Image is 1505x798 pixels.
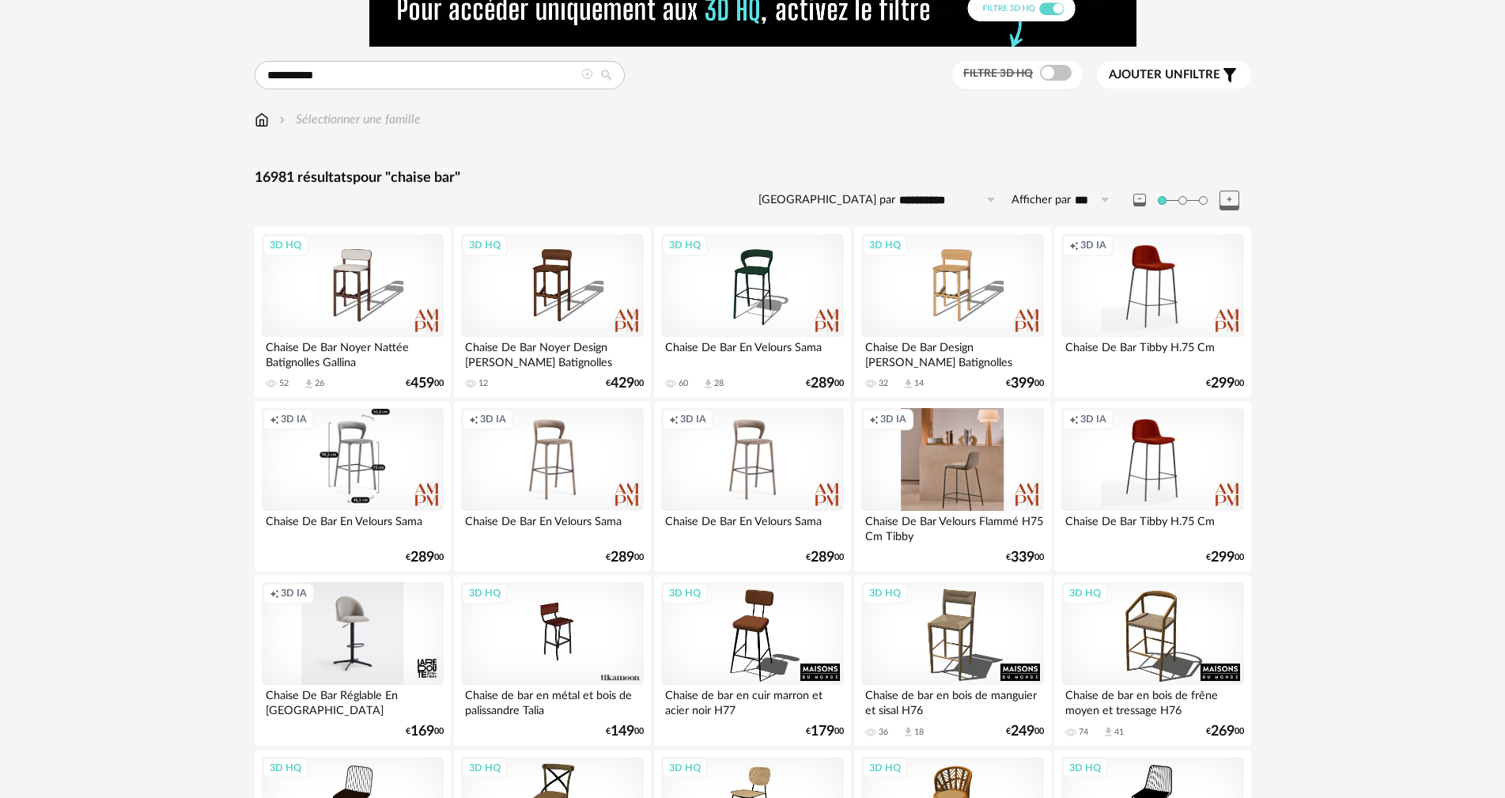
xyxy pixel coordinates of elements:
[469,413,478,425] span: Creation icon
[862,758,908,778] div: 3D HQ
[1012,193,1071,208] label: Afficher par
[1097,62,1251,89] button: Ajouter unfiltre Filter icon
[454,575,650,746] a: 3D HQ Chaise de bar en métal et bois de palissandre Talia €14900
[1080,413,1106,425] span: 3D IA
[811,378,834,389] span: 289
[255,169,1251,187] div: 16981 résultats
[410,378,434,389] span: 459
[454,401,650,572] a: Creation icon 3D IA Chaise De Bar En Velours Sama €28900
[1109,67,1220,83] span: filtre
[1114,727,1124,738] div: 41
[662,235,708,255] div: 3D HQ
[662,758,708,778] div: 3D HQ
[702,378,714,390] span: Download icon
[1054,227,1250,398] a: Creation icon 3D IA Chaise De Bar Tibby H.75 Cm €29900
[480,413,506,425] span: 3D IA
[454,227,650,398] a: 3D HQ Chaise De Bar Noyer Design [PERSON_NAME] Batignolles 12 €42900
[1069,239,1079,252] span: Creation icon
[862,235,908,255] div: 3D HQ
[1102,726,1114,738] span: Download icon
[661,685,843,717] div: Chaise de bar en cuir marron et acier noir H77
[279,378,289,389] div: 52
[854,401,1050,572] a: Creation icon 3D IA Chaise De Bar Velours Flammé H75 Cm Tibby €33900
[611,726,634,737] span: 149
[611,552,634,563] span: 289
[262,337,444,369] div: Chaise De Bar Noyer Nattée Batignolles Gallina
[606,552,644,563] div: € 00
[461,685,643,717] div: Chaise de bar en métal et bois de palissandre Talia
[654,575,850,746] a: 3D HQ Chaise de bar en cuir marron et acier noir H77 €17900
[1206,726,1244,737] div: € 00
[263,235,308,255] div: 3D HQ
[263,758,308,778] div: 3D HQ
[1220,66,1239,85] span: Filter icon
[1062,758,1108,778] div: 3D HQ
[1061,337,1243,369] div: Chaise De Bar Tibby H.75 Cm
[462,583,508,603] div: 3D HQ
[1054,401,1250,572] a: Creation icon 3D IA Chaise De Bar Tibby H.75 Cm €29900
[270,587,279,599] span: Creation icon
[1011,552,1034,563] span: 339
[806,378,844,389] div: € 00
[963,68,1033,79] span: Filtre 3D HQ
[662,583,708,603] div: 3D HQ
[758,193,895,208] label: [GEOGRAPHIC_DATA] par
[353,171,460,185] span: pour "chaise bar"
[679,378,688,389] div: 60
[406,552,444,563] div: € 00
[276,111,289,129] img: svg+xml;base64,PHN2ZyB3aWR0aD0iMTYiIGhlaWdodD0iMTYiIHZpZXdCb3g9IjAgMCAxNiAxNiIgZmlsbD0ibm9uZSIgeG...
[262,685,444,717] div: Chaise De Bar Réglable En [GEOGRAPHIC_DATA]
[255,111,269,129] img: svg+xml;base64,PHN2ZyB3aWR0aD0iMTYiIGhlaWdodD0iMTciIHZpZXdCb3g9IjAgMCAxNiAxNyIgZmlsbD0ibm9uZSIgeG...
[854,575,1050,746] a: 3D HQ Chaise de bar en bois de manguier et sisal H76 36 Download icon 18 €24900
[1080,239,1106,252] span: 3D IA
[1061,685,1243,717] div: Chaise de bar en bois de frêne moyen et tressage H76
[410,552,434,563] span: 289
[461,337,643,369] div: Chaise De Bar Noyer Design [PERSON_NAME] Batignolles
[902,378,914,390] span: Download icon
[661,511,843,543] div: Chaise De Bar En Velours Sama
[611,378,634,389] span: 429
[270,413,279,425] span: Creation icon
[879,378,888,389] div: 32
[303,378,315,390] span: Download icon
[255,401,451,572] a: Creation icon 3D IA Chaise De Bar En Velours Sama €28900
[281,587,307,599] span: 3D IA
[811,552,834,563] span: 289
[462,758,508,778] div: 3D HQ
[1061,511,1243,543] div: Chaise De Bar Tibby H.75 Cm
[1069,413,1079,425] span: Creation icon
[654,227,850,398] a: 3D HQ Chaise De Bar En Velours Sama 60 Download icon 28 €28900
[806,726,844,737] div: € 00
[714,378,724,389] div: 28
[315,378,324,389] div: 26
[654,401,850,572] a: Creation icon 3D IA Chaise De Bar En Velours Sama €28900
[1011,726,1034,737] span: 249
[461,511,643,543] div: Chaise De Bar En Velours Sama
[281,413,307,425] span: 3D IA
[1011,378,1034,389] span: 399
[1206,378,1244,389] div: € 00
[478,378,488,389] div: 12
[811,726,834,737] span: 179
[606,378,644,389] div: € 00
[276,111,421,129] div: Sélectionner une famille
[854,227,1050,398] a: 3D HQ Chaise De Bar Design [PERSON_NAME] Batignolles 32 Download icon 14 €39900
[410,726,434,737] span: 169
[262,511,444,543] div: Chaise De Bar En Velours Sama
[902,726,914,738] span: Download icon
[914,727,924,738] div: 18
[862,583,908,603] div: 3D HQ
[879,727,888,738] div: 36
[1211,726,1235,737] span: 269
[462,235,508,255] div: 3D HQ
[1109,69,1183,81] span: Ajouter un
[669,413,679,425] span: Creation icon
[406,726,444,737] div: € 00
[861,685,1043,717] div: Chaise de bar en bois de manguier et sisal H76
[861,511,1043,543] div: Chaise De Bar Velours Flammé H75 Cm Tibby
[661,337,843,369] div: Chaise De Bar En Velours Sama
[1211,552,1235,563] span: 299
[406,378,444,389] div: € 00
[255,227,451,398] a: 3D HQ Chaise De Bar Noyer Nattée Batignolles Gallina 52 Download icon 26 €45900
[1006,726,1044,737] div: € 00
